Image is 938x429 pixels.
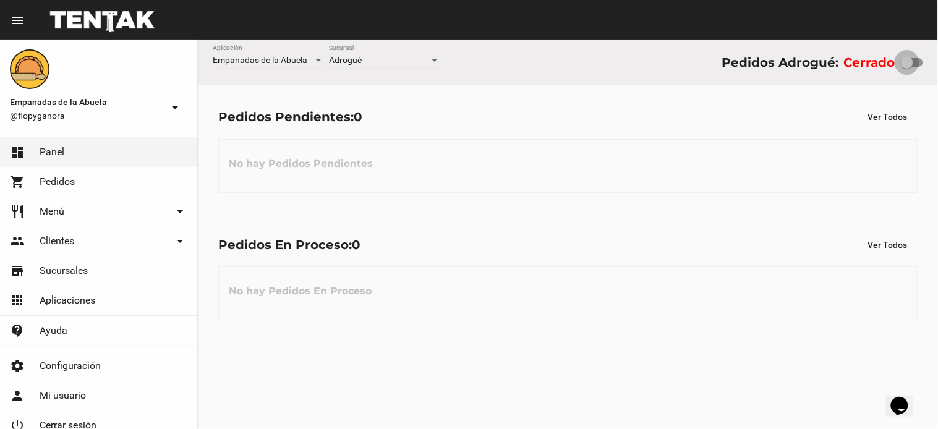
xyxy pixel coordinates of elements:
[10,388,25,403] mat-icon: person
[722,53,838,72] div: Pedidos Adrogué:
[10,359,25,373] mat-icon: settings
[40,360,101,372] span: Configuración
[173,204,187,219] mat-icon: arrow_drop_down
[10,145,25,159] mat-icon: dashboard
[40,176,75,188] span: Pedidos
[10,49,49,89] img: f0136945-ed32-4f7c-91e3-a375bc4bb2c5.png
[40,389,86,402] span: Mi usuario
[173,234,187,248] mat-icon: arrow_drop_down
[10,323,25,338] mat-icon: contact_support
[354,109,362,124] span: 0
[10,109,163,122] span: @flopyganora
[10,174,25,189] mat-icon: shopping_cart
[40,205,64,218] span: Menú
[218,235,360,255] div: Pedidos En Proceso:
[219,273,382,310] h3: No hay Pedidos En Proceso
[40,235,74,247] span: Clientes
[352,237,360,252] span: 0
[10,95,163,109] span: Empanadas de la Abuela
[10,263,25,278] mat-icon: store
[844,53,895,72] label: Cerrado
[40,294,95,307] span: Aplicaciones
[886,380,926,417] iframe: chat widget
[40,325,67,337] span: Ayuda
[868,112,908,122] span: Ver Todos
[858,234,918,256] button: Ver Todos
[329,55,362,65] span: Adrogué
[868,240,908,250] span: Ver Todos
[213,55,307,65] span: Empanadas de la Abuela
[10,293,25,308] mat-icon: apps
[219,145,383,182] h3: No hay Pedidos Pendientes
[40,146,64,158] span: Panel
[10,204,25,219] mat-icon: restaurant
[218,107,362,127] div: Pedidos Pendientes:
[168,100,182,115] mat-icon: arrow_drop_down
[10,234,25,248] mat-icon: people
[40,265,88,277] span: Sucursales
[10,13,25,28] mat-icon: menu
[858,106,918,128] button: Ver Todos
